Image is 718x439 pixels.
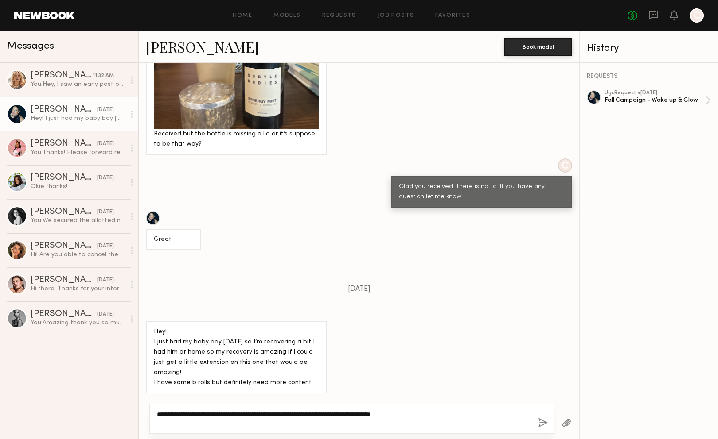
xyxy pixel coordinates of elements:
div: Hi! Are you able to cancel the job please? Just want to make sure you don’t send products my way.... [31,250,125,259]
div: You: Hey, I saw an early post of the content. Could you send over for approval [31,80,125,89]
div: History [587,43,711,54]
div: Great! [154,235,193,245]
a: Models [273,13,300,19]
div: [PERSON_NAME] [31,139,97,148]
a: [PERSON_NAME] [146,37,259,56]
a: Requests [322,13,356,19]
div: [DATE] [97,310,114,319]
div: [PERSON_NAME] [31,173,97,182]
div: ugc Request • [DATE] [605,90,706,96]
div: Glad you received. There is no lid. If you have any question let me know. [399,182,564,202]
div: [PERSON_NAME] [31,310,97,319]
div: [DATE] [97,208,114,216]
div: 11:32 AM [93,72,114,80]
a: Home [233,13,253,19]
div: [PERSON_NAME] [31,242,97,250]
a: Favorites [435,13,470,19]
a: Book model [504,42,572,50]
div: REQUESTS [587,73,711,80]
div: [DATE] [97,242,114,250]
div: You: Thanks! Please forward receipt [31,148,125,157]
a: ugcRequest •[DATE]Fall Campaign - Wake up & Glow [605,90,711,111]
div: [PERSON_NAME] [31,208,97,216]
div: [DATE] [97,106,114,114]
div: [DATE] [97,276,114,285]
div: [DATE] [97,174,114,182]
div: Okie thanks! [31,182,125,191]
div: [PERSON_NAME] [31,71,93,80]
button: Book model [504,38,572,56]
a: C [690,8,704,23]
div: Hey! I just had my baby boy [DATE] so I’m recovering a bit I had him at home so my recovery is am... [31,114,125,123]
div: You: Amazing thank you so much [PERSON_NAME] [31,319,125,327]
div: [PERSON_NAME] [31,105,97,114]
span: Messages [7,41,54,51]
a: Job Posts [378,13,414,19]
div: You: We secured the allotted number of partnerships. I will reach out if we need additional conte... [31,216,125,225]
span: [DATE] [348,285,371,293]
div: Received but the bottle is missing a lid or it’s suppose to be that way? [154,129,319,150]
div: [PERSON_NAME] [31,276,97,285]
div: [DATE] [97,140,114,148]
div: Hey! I just had my baby boy [DATE] so I’m recovering a bit I had him at home so my recovery is am... [154,327,319,388]
div: Fall Campaign - Wake up & Glow [605,96,706,104]
div: Hi there! Thanks for your interest :) Is there any flexibility in the budget? Typically for an ed... [31,285,125,293]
